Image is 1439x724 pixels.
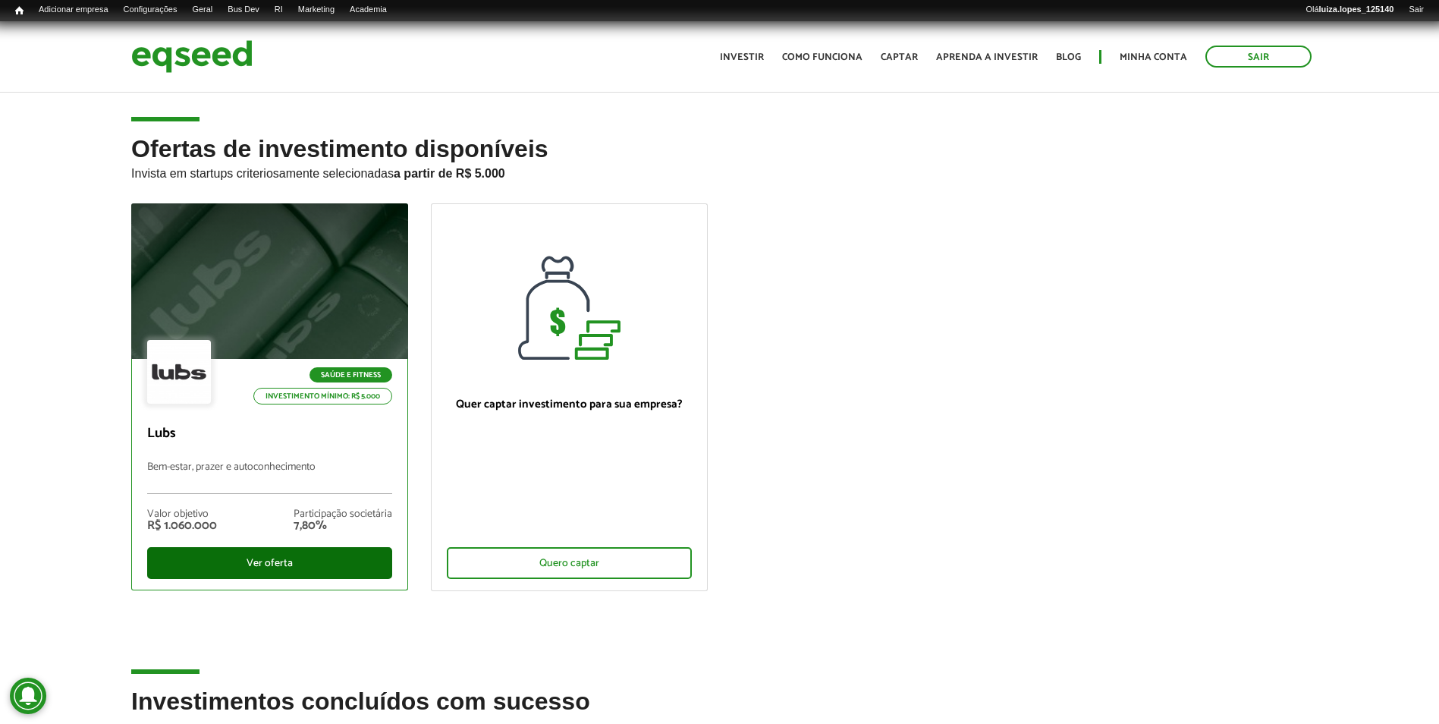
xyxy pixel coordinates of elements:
[294,520,392,532] div: 7,80%
[220,4,267,16] a: Bus Dev
[147,426,392,442] p: Lubs
[431,203,708,591] a: Quer captar investimento para sua empresa? Quero captar
[291,4,342,16] a: Marketing
[184,4,220,16] a: Geral
[15,5,24,16] span: Início
[267,4,291,16] a: RI
[1120,52,1187,62] a: Minha conta
[8,4,31,18] a: Início
[782,52,862,62] a: Como funciona
[1205,46,1312,68] a: Sair
[116,4,185,16] a: Configurações
[147,520,217,532] div: R$ 1.060.000
[1319,5,1394,14] strong: luiza.lopes_125140
[147,509,217,520] div: Valor objetivo
[447,547,692,579] div: Quero captar
[447,398,692,411] p: Quer captar investimento para sua empresa?
[394,167,505,180] strong: a partir de R$ 5.000
[131,203,408,590] a: Saúde e Fitness Investimento mínimo: R$ 5.000 Lubs Bem-estar, prazer e autoconhecimento Valor obj...
[31,4,116,16] a: Adicionar empresa
[936,52,1038,62] a: Aprenda a investir
[720,52,764,62] a: Investir
[131,162,1308,181] p: Invista em startups criteriosamente selecionadas
[309,367,392,382] p: Saúde e Fitness
[881,52,918,62] a: Captar
[1401,4,1431,16] a: Sair
[1056,52,1081,62] a: Blog
[131,136,1308,203] h2: Ofertas de investimento disponíveis
[1298,4,1401,16] a: Oláluiza.lopes_125140
[147,547,392,579] div: Ver oferta
[294,509,392,520] div: Participação societária
[131,36,253,77] img: EqSeed
[147,461,392,494] p: Bem-estar, prazer e autoconhecimento
[342,4,394,16] a: Academia
[253,388,392,404] p: Investimento mínimo: R$ 5.000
